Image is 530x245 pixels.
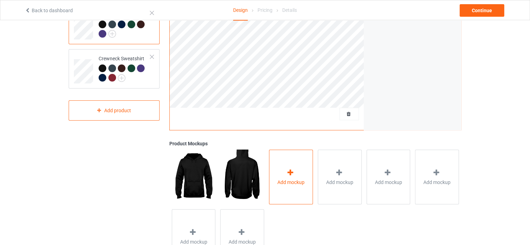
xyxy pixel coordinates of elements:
[69,5,160,44] div: Hooded Sweatshirt
[423,178,451,185] span: Add mockup
[318,150,362,204] div: Add mockup
[269,150,313,204] div: Add mockup
[277,178,305,185] span: Add mockup
[172,150,215,204] img: regular.jpg
[375,178,402,185] span: Add mockup
[258,0,272,20] div: Pricing
[367,150,410,204] div: Add mockup
[326,178,353,185] span: Add mockup
[99,55,151,81] div: Crewneck Sweatshirt
[415,150,459,204] div: Add mockup
[108,30,116,38] img: svg+xml;base64,PD94bWwgdmVyc2lvbj0iMS4wIiBlbmNvZGluZz0iVVRGLTgiPz4KPHN2ZyB3aWR0aD0iMjJweCIgaGVpZ2...
[169,140,461,147] div: Product Mockups
[460,4,504,17] div: Continue
[25,8,73,13] a: Back to dashboard
[220,150,264,204] img: regular.jpg
[282,0,297,20] div: Details
[69,49,160,88] div: Crewneck Sweatshirt
[99,11,151,37] div: Hooded Sweatshirt
[118,74,125,82] img: svg+xml;base64,PD94bWwgdmVyc2lvbj0iMS4wIiBlbmNvZGluZz0iVVRGLTgiPz4KPHN2ZyB3aWR0aD0iMjJweCIgaGVpZ2...
[229,238,256,245] span: Add mockup
[180,238,207,245] span: Add mockup
[233,0,248,21] div: Design
[69,100,160,121] div: Add product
